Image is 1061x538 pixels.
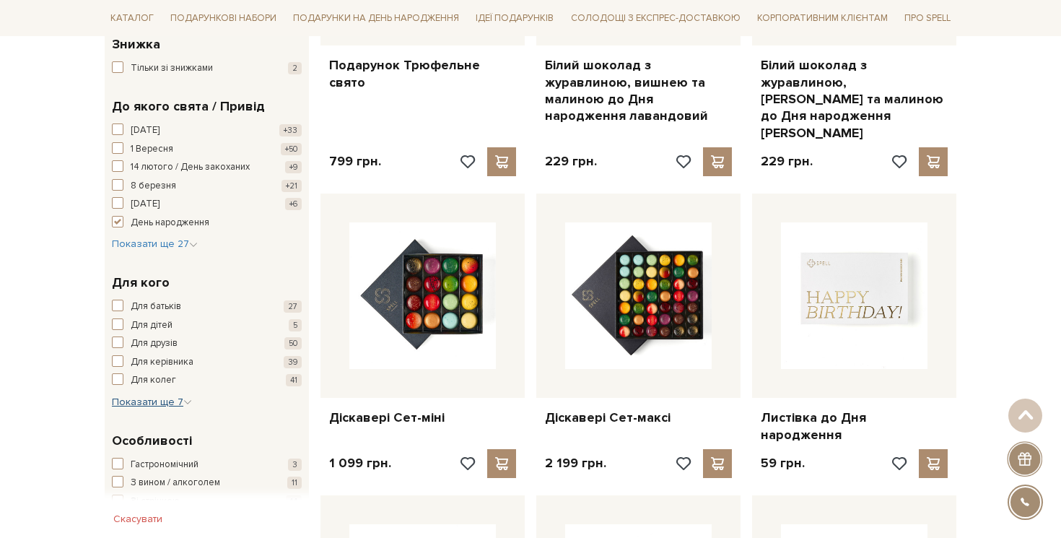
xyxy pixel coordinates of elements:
[112,123,302,138] button: [DATE] +33
[131,373,176,388] span: Для колег
[329,409,516,426] a: Діскавері Сет-міні
[329,57,516,91] a: Подарунок Трюфельне свято
[781,222,927,369] img: Листівка до Дня народження
[112,396,192,408] span: Показати ще 7
[112,61,302,76] button: Тільки зі знижками 2
[112,238,198,250] span: Показати ще 27
[284,337,302,350] span: 50
[105,508,171,531] button: Скасувати
[131,300,181,314] span: Для батьків
[112,318,302,333] button: Для дітей 5
[112,355,302,370] button: Для керівника 39
[131,355,193,370] span: Для керівника
[545,409,732,426] a: Діскавері Сет-максі
[131,216,209,230] span: День народження
[131,142,173,157] span: 1 Вересня
[131,458,198,472] span: Гастрономічний
[288,459,302,471] span: 3
[131,337,178,351] span: Для друзів
[761,57,948,142] a: Білий шоколад з журавлиною, [PERSON_NAME] та малиною до Дня народження [PERSON_NAME]
[112,197,302,212] button: [DATE] +6
[287,477,302,489] span: 11
[281,143,302,155] span: +50
[286,374,302,386] span: 41
[761,153,813,170] p: 229 грн.
[131,495,180,509] span: Зі стрічкою
[761,455,805,472] p: 59 грн.
[329,455,391,472] p: 1 099 грн.
[285,161,302,173] span: +9
[131,179,176,194] span: 8 березня
[131,197,160,212] span: [DATE]
[112,35,160,54] span: Знижка
[761,409,948,443] a: Листівка до Дня народження
[112,495,302,509] button: Зі стрічкою 14
[545,455,606,472] p: 2 199 грн.
[112,458,302,472] button: Гастрономічний 3
[112,216,302,230] button: День народження
[105,7,160,30] a: Каталог
[131,476,220,490] span: З вином / алкоголем
[899,7,956,30] a: Про Spell
[329,153,381,170] p: 799 грн.
[131,318,173,333] span: Для дітей
[131,160,250,175] span: 14 лютого / День закоханих
[279,124,302,136] span: +33
[112,300,302,314] button: Для батьків 27
[112,395,192,409] button: Показати ще 7
[281,180,302,192] span: +21
[565,6,746,30] a: Солодощі з експрес-доставкою
[112,97,265,116] span: До якого свята / Привід
[284,300,302,313] span: 27
[289,319,302,331] span: 5
[545,57,732,125] a: Білий шоколад з журавлиною, вишнею та малиною до Дня народження лавандовий
[131,123,160,138] span: [DATE]
[112,160,302,175] button: 14 лютого / День закоханих +9
[112,431,192,451] span: Особливості
[284,356,302,368] span: 39
[751,7,894,30] a: Корпоративним клієнтам
[470,7,559,30] a: Ідеї подарунків
[287,7,465,30] a: Подарунки на День народження
[112,179,302,194] button: 8 березня +21
[112,337,302,351] button: Для друзів 50
[285,198,302,210] span: +6
[112,237,198,251] button: Показати ще 27
[165,7,282,30] a: Подарункові набори
[286,495,302,508] span: 14
[131,61,213,76] span: Тільки зі знижками
[112,476,302,490] button: З вином / алкоголем 11
[112,373,302,388] button: Для колег 41
[288,62,302,74] span: 2
[112,142,302,157] button: 1 Вересня +50
[112,273,170,292] span: Для кого
[545,153,597,170] p: 229 грн.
